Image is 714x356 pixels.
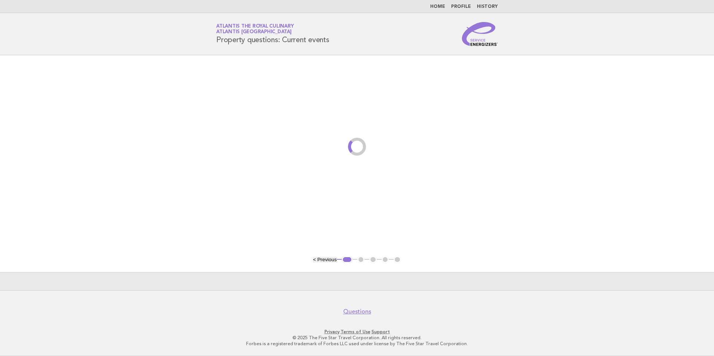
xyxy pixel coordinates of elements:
a: Questions [343,308,371,315]
a: Atlantis the Royal CulinaryAtlantis [GEOGRAPHIC_DATA] [216,24,294,34]
p: · · [128,329,586,335]
a: Profile [451,4,471,9]
p: © 2025 The Five Star Travel Corporation. All rights reserved. [128,335,586,341]
span: Atlantis [GEOGRAPHIC_DATA] [216,30,292,35]
a: Support [372,329,390,334]
a: Home [430,4,445,9]
a: History [477,4,498,9]
p: Forbes is a registered trademark of Forbes LLC used under license by The Five Star Travel Corpora... [128,341,586,347]
a: Privacy [325,329,339,334]
img: Service Energizers [462,22,498,46]
h1: Property questions: Current events [216,24,329,44]
a: Terms of Use [341,329,370,334]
